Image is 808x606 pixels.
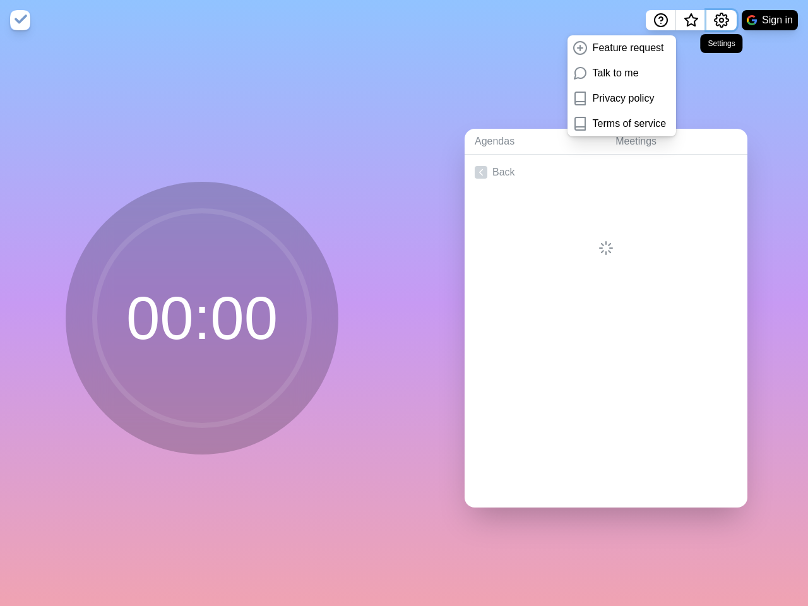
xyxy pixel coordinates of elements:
[605,129,747,155] a: Meetings
[593,116,666,131] p: Terms of service
[567,86,676,111] a: Privacy policy
[593,91,655,106] p: Privacy policy
[465,155,747,190] a: Back
[465,129,605,155] a: Agendas
[593,66,639,81] p: Talk to me
[676,10,706,30] button: What’s new
[567,111,676,136] a: Terms of service
[10,10,30,30] img: timeblocks logo
[567,35,676,61] a: Feature request
[742,10,798,30] button: Sign in
[706,10,737,30] button: Settings
[593,40,664,56] p: Feature request
[646,10,676,30] button: Help
[747,15,757,25] img: google logo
